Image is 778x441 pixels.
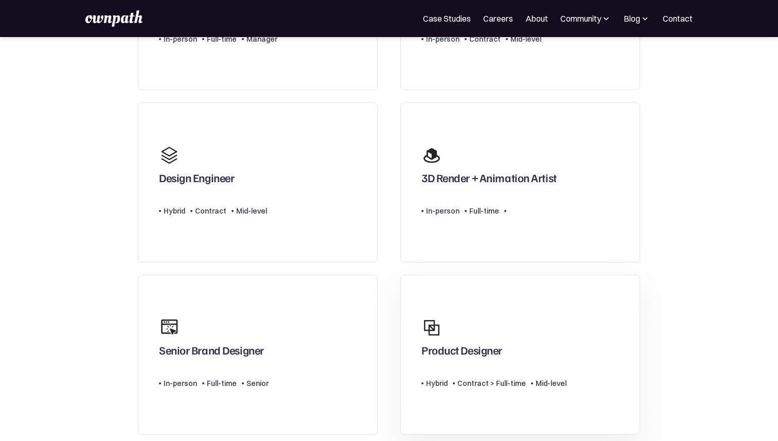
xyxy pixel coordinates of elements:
div: In-person [426,205,459,217]
div: Full-time [207,33,237,45]
a: About [525,12,548,25]
div: Community [560,12,601,25]
div: Mid-level [536,377,567,390]
div: Mid-level [510,33,541,45]
div: Product Designer [421,343,502,362]
div: Hybrid [426,377,448,390]
div: In-person [426,33,459,45]
div: Blog [624,12,650,25]
a: Case Studies [423,12,471,25]
div: Senior Brand Designer [159,343,264,362]
div: Contract [469,33,501,45]
a: Careers [483,12,513,25]
div: In-person [164,377,197,390]
a: 3D Render + Animation ArtistIn-personFull-time [400,102,640,262]
div: Full-time [469,205,499,217]
div: Mid-level [236,205,267,217]
div: Hybrid [164,205,185,217]
div: Design Engineer [159,171,234,189]
a: Product DesignerHybridContract > Full-timeMid-level [400,275,640,435]
a: Contact [663,12,693,25]
div: Senior [246,377,269,390]
a: Senior Brand DesignerIn-personFull-timeSenior [138,275,378,435]
div: Manager [246,33,277,45]
div: Blog [624,12,640,25]
div: Contract > Full-time [457,377,526,390]
div: Contract [195,205,226,217]
div: 3D Render + Animation Artist [421,171,557,189]
div: In-person [164,33,197,45]
div: Community [560,12,611,25]
div: Full-time [207,377,237,390]
a: Design EngineerHybridContractMid-level [138,102,378,262]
